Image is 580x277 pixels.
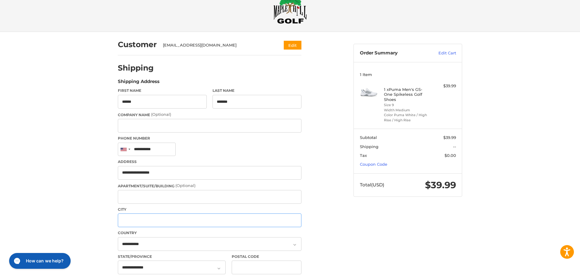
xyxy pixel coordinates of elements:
[445,153,456,158] span: $0.00
[453,144,456,149] span: --
[443,135,456,140] span: $39.99
[151,112,171,117] small: (Optional)
[425,179,456,191] span: $39.99
[360,72,456,77] h3: 1 Item
[384,102,431,108] li: Size 9
[360,182,384,188] span: Total (USD)
[175,183,195,188] small: (Optional)
[360,50,425,56] h3: Order Summary
[360,162,387,167] a: Coupon Code
[118,88,207,93] label: First Name
[118,143,132,156] div: United States: +1
[432,83,456,89] div: $39.99
[118,78,160,88] legend: Shipping Address
[384,87,431,102] h4: 1 x Puma Men's GS-One Spikeless Golf Shoes
[284,41,301,50] button: Edit
[360,135,377,140] span: Subtotal
[118,230,301,236] label: Country
[425,50,456,56] a: Edit Cart
[360,153,367,158] span: Tax
[118,207,301,212] label: City
[118,63,154,73] h2: Shipping
[118,254,226,259] label: State/Province
[118,136,301,141] label: Phone Number
[384,108,431,113] li: Width Medium
[232,254,302,259] label: Postal Code
[118,112,301,118] label: Company Name
[118,159,301,164] label: Address
[118,40,157,49] h2: Customer
[6,251,72,271] iframe: Gorgias live chat messenger
[213,88,301,93] label: Last Name
[163,42,272,48] div: [EMAIL_ADDRESS][DOMAIN_NAME]
[384,113,431,123] li: Color Puma White / High Rise / High Rise
[118,183,301,189] label: Apartment/Suite/Building
[530,261,580,277] iframe: Google Customer Reviews
[360,144,378,149] span: Shipping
